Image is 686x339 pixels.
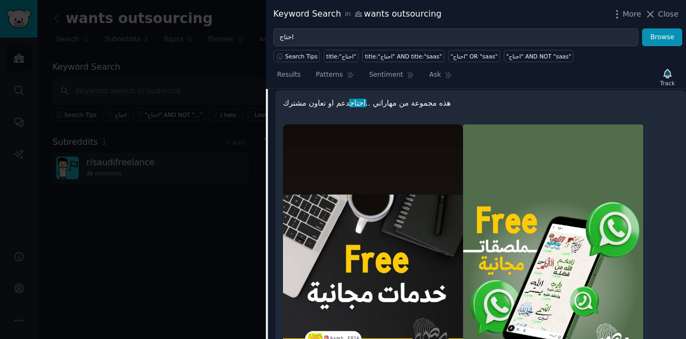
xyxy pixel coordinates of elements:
input: Try a keyword related to your business [273,28,638,47]
p: هذه مجموعة من مهاراتي .. دعم او تعاون مشترك [283,98,678,109]
button: More [612,9,642,20]
div: "احتاج" OR "saas" [451,53,498,60]
a: Patterns [312,67,357,89]
button: Track [657,66,678,89]
div: Keyword Search wants outsourcing [273,8,442,21]
a: title:"احتاج" AND title:"saas" [362,50,444,62]
button: Browse [642,28,682,47]
a: "احتاج" AND NOT "saas" [504,50,573,62]
span: Patterns [316,70,342,80]
div: "احتاج" AND NOT "saas" [506,53,571,60]
a: Results [273,67,304,89]
button: Close [645,9,678,20]
span: احتاج [349,99,367,107]
span: Ask [429,70,441,80]
span: Close [658,9,678,20]
button: Search Tips [273,50,320,62]
a: Sentiment [366,67,418,89]
span: in [345,10,351,19]
a: title:"احتاج" [324,50,359,62]
div: title:"احتاج" [326,53,356,60]
span: More [623,9,642,20]
div: Track [660,79,675,87]
span: Search Tips [285,53,318,60]
span: Sentiment [369,70,403,80]
a: Ask [426,67,456,89]
span: Results [277,70,301,80]
div: title:"احتاج" AND title:"saas" [365,53,442,60]
a: "احتاج" OR "saas" [448,50,500,62]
